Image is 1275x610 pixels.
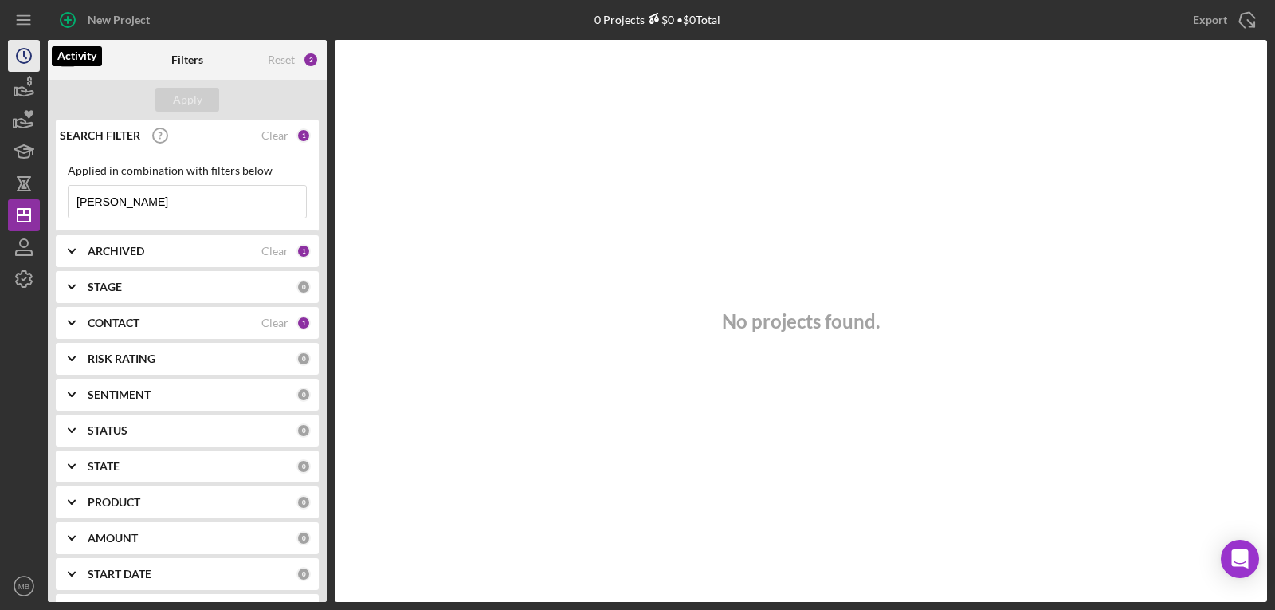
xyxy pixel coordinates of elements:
b: STAGE [88,281,122,293]
div: Open Intercom Messenger [1221,540,1259,578]
div: 0 [296,495,311,510]
div: Clear [261,317,288,329]
div: 0 [296,352,311,366]
b: AMOUNT [88,532,138,545]
b: SEARCH FILTER [60,129,140,142]
div: 0 [296,567,311,581]
b: STATE [88,460,120,473]
div: 0 [296,388,311,402]
div: Export [1193,4,1227,36]
b: STATUS [88,424,127,437]
b: Filters [171,53,203,66]
div: Clear [261,245,288,258]
div: 0 [296,423,311,438]
div: 1 [296,128,311,143]
div: 0 Projects • $0 Total [594,13,720,26]
div: Apply [173,88,202,112]
h3: No projects found. [722,310,880,333]
b: ARCHIVED [88,245,144,258]
div: Applied in combination with filters below [68,164,307,177]
button: Apply [155,88,219,112]
div: 1 [296,316,311,330]
div: 0 [296,531,311,545]
div: 0 [296,459,311,474]
b: START DATE [88,568,151,580]
button: MB [8,570,40,602]
b: PRODUCT [88,496,140,509]
div: New Project [88,4,150,36]
text: MB [18,582,29,591]
div: 3 [303,52,319,68]
b: CONTACT [88,317,139,329]
b: RISK RATING [88,352,155,365]
b: SENTIMENT [88,388,151,401]
div: $0 [645,13,674,26]
div: Reset [268,53,295,66]
div: Clear [261,129,288,142]
button: New Project [48,4,166,36]
div: 1 [296,244,311,258]
div: 0 [296,280,311,294]
button: Export [1177,4,1267,36]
